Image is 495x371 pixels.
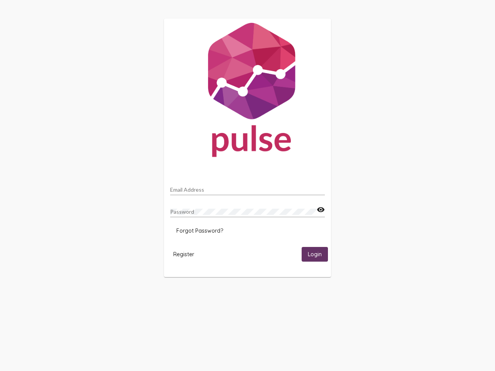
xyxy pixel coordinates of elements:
[173,251,194,258] span: Register
[302,247,328,261] button: Login
[164,19,331,165] img: Pulse For Good Logo
[317,205,325,214] mat-icon: visibility
[170,224,229,238] button: Forgot Password?
[176,227,223,234] span: Forgot Password?
[308,251,322,258] span: Login
[167,247,200,261] button: Register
